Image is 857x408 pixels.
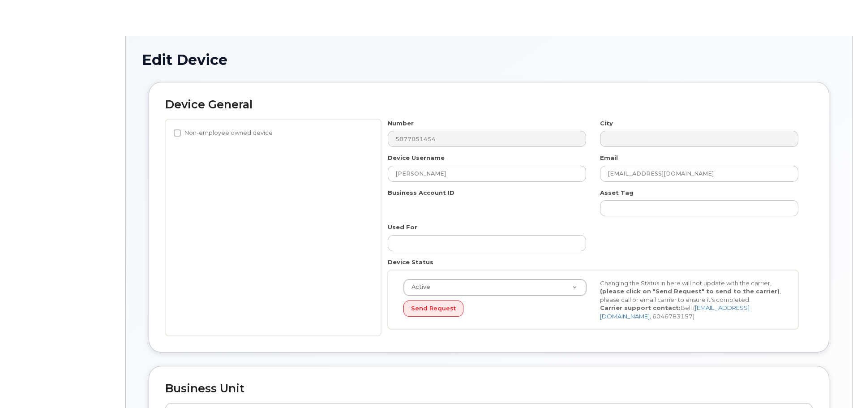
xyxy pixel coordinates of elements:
a: [EMAIL_ADDRESS][DOMAIN_NAME] [600,304,750,320]
label: City [600,119,613,128]
strong: Carrier support contact: [600,304,681,311]
label: Number [388,119,414,128]
a: Active [404,279,586,296]
h1: Edit Device [142,52,836,68]
label: Asset Tag [600,189,634,197]
h2: Business Unit [165,382,813,395]
div: Changing the Status in here will not update with the carrier, , please call or email carrier to e... [593,279,790,321]
h2: Device General [165,99,813,111]
label: Used For [388,223,417,232]
label: Device Username [388,154,445,162]
label: Email [600,154,618,162]
label: Business Account ID [388,189,454,197]
label: Non-employee owned device [174,128,273,138]
input: Non-employee owned device [174,129,181,137]
button: Send Request [403,301,463,317]
strong: (please click on "Send Request" to send to the carrier) [600,288,780,295]
label: Device Status [388,258,433,266]
span: Active [406,283,430,291]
